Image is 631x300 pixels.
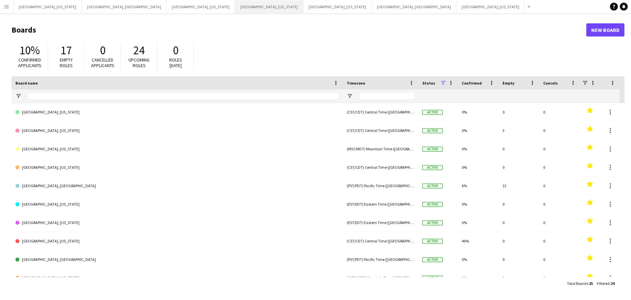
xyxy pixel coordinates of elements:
a: [GEOGRAPHIC_DATA], [US_STATE] [15,269,339,287]
span: Upcoming roles [129,57,150,68]
div: 0 [499,250,539,268]
a: [GEOGRAPHIC_DATA], [GEOGRAPHIC_DATA] [15,177,339,195]
span: 0 [173,43,178,58]
div: 12 [499,177,539,195]
button: [GEOGRAPHIC_DATA], [US_STATE] [235,0,303,13]
span: Empty [502,81,514,86]
div: 0 [539,177,580,195]
span: Active [422,128,443,133]
div: 0 [539,121,580,139]
a: [GEOGRAPHIC_DATA], [US_STATE] [15,121,339,140]
div: 3 [499,121,539,139]
span: Roles [DATE] [169,57,182,68]
span: 24 [133,43,145,58]
a: [GEOGRAPHIC_DATA], [GEOGRAPHIC_DATA] [15,250,339,269]
div: 0 [539,232,580,250]
div: 1 [499,269,539,287]
span: 24 [611,281,615,286]
div: 0% [458,158,499,176]
button: Open Filter Menu [347,93,353,99]
span: 25 [589,281,593,286]
a: [GEOGRAPHIC_DATA], [US_STATE] [15,140,339,158]
div: 6% [458,177,499,195]
span: Empty roles [60,57,73,68]
div: 0% [458,140,499,158]
span: Active [422,276,443,281]
div: 0 [499,195,539,213]
div: 0 [539,250,580,268]
span: Confirmed [462,81,482,86]
div: 0 [499,158,539,176]
button: Open Filter Menu [15,93,21,99]
div: (EST/EDT) Eastern Time ([GEOGRAPHIC_DATA] & [GEOGRAPHIC_DATA]) [343,195,418,213]
button: [GEOGRAPHIC_DATA], [US_STATE] [13,0,82,13]
div: (CST/CDT) Central Time ([GEOGRAPHIC_DATA] & [GEOGRAPHIC_DATA]) [343,232,418,250]
span: Timezone [347,81,365,86]
div: (CST/CDT) Central Time ([GEOGRAPHIC_DATA] & [GEOGRAPHIC_DATA]) [343,158,418,176]
div: 0 [539,213,580,232]
div: (CST/CDT) Central Time ([GEOGRAPHIC_DATA] & [GEOGRAPHIC_DATA]) [343,103,418,121]
span: Active [422,220,443,225]
span: Confirmed applicants [18,57,41,68]
h1: Boards [12,25,586,35]
span: 17 [60,43,72,58]
div: (MST/MDT) Mountain Time ([GEOGRAPHIC_DATA] & [GEOGRAPHIC_DATA]) [343,269,418,287]
button: [GEOGRAPHIC_DATA], [GEOGRAPHIC_DATA] [372,0,456,13]
span: Cancels [543,81,558,86]
span: Status [422,81,435,86]
div: : [597,277,615,290]
div: (PST/PDT) Pacific Time ([GEOGRAPHIC_DATA] & [GEOGRAPHIC_DATA]) [343,177,418,195]
button: [GEOGRAPHIC_DATA], [GEOGRAPHIC_DATA] [82,0,167,13]
button: [GEOGRAPHIC_DATA], [US_STATE] [456,0,525,13]
div: : [567,277,593,290]
div: 0% [458,121,499,139]
div: 0 [539,269,580,287]
span: Active [422,202,443,207]
div: 0% [458,103,499,121]
button: [GEOGRAPHIC_DATA], [US_STATE] [167,0,235,13]
span: Active [422,165,443,170]
div: 46% [458,232,499,250]
input: Board name Filter Input [27,92,339,100]
div: 0 [499,232,539,250]
div: 0% [458,195,499,213]
span: 0 [100,43,105,58]
div: 0 [539,195,580,213]
div: 0 [499,103,539,121]
div: 0 [539,158,580,176]
a: [GEOGRAPHIC_DATA], [US_STATE] [15,103,339,121]
a: [GEOGRAPHIC_DATA], [US_STATE] [15,158,339,177]
span: Total Boards [567,281,588,286]
a: [GEOGRAPHIC_DATA], [US_STATE] [15,213,339,232]
div: 0 [499,213,539,232]
div: 0% [458,269,499,287]
span: 10% [19,43,40,58]
div: (EST/EDT) Eastern Time ([GEOGRAPHIC_DATA] & [GEOGRAPHIC_DATA]) [343,213,418,232]
span: Active [422,239,443,244]
div: (CST/CDT) Central Time ([GEOGRAPHIC_DATA] & [GEOGRAPHIC_DATA]) [343,121,418,139]
div: 0 [499,140,539,158]
span: Active [422,147,443,152]
span: Filtered [597,281,610,286]
a: New Board [586,23,624,37]
span: Active [422,110,443,115]
span: Board name [15,81,38,86]
div: 0% [458,250,499,268]
a: [GEOGRAPHIC_DATA], [US_STATE] [15,232,339,250]
a: [GEOGRAPHIC_DATA], [US_STATE] [15,195,339,213]
span: Active [422,184,443,188]
button: [GEOGRAPHIC_DATA], [US_STATE] [303,0,372,13]
span: Active [422,257,443,262]
div: 0 [539,103,580,121]
div: 0 [539,140,580,158]
input: Timezone Filter Input [359,92,414,100]
div: (PST/PDT) Pacific Time ([GEOGRAPHIC_DATA] & [GEOGRAPHIC_DATA]) [343,250,418,268]
div: 0% [458,213,499,232]
div: (MST/MDT) Mountain Time ([GEOGRAPHIC_DATA] & [GEOGRAPHIC_DATA]) [343,140,418,158]
span: Cancelled applicants [91,57,114,68]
